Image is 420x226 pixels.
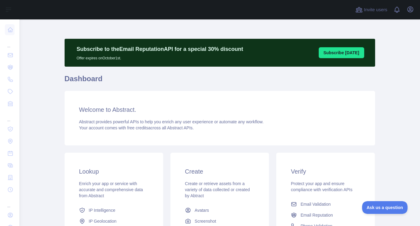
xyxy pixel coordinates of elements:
span: IP Intelligence [89,207,116,213]
h3: Verify [291,167,360,176]
span: Protect your app and ensure compliance with verification APIs [291,181,352,192]
span: Avatars [195,207,209,213]
span: Abstract provides powerful APIs to help you enrich any user experience or automate any workflow. [79,119,264,124]
span: Screenshot [195,218,216,224]
div: ... [5,36,15,48]
a: Avatars [183,205,257,216]
p: Subscribe to the Email Reputation API for a special 30 % discount [77,45,243,53]
div: ... [5,110,15,122]
span: Your account comes with across all Abstract APIs. [79,125,194,130]
a: Email Validation [288,199,363,210]
span: free credits [127,125,148,130]
h1: Dashboard [65,74,375,88]
h3: Create [185,167,254,176]
span: Email Reputation [301,212,333,218]
span: IP Geolocation [89,218,117,224]
iframe: Toggle Customer Support [362,201,408,214]
span: Email Validation [301,201,331,207]
a: IP Intelligence [77,205,151,216]
h3: Lookup [79,167,149,176]
h3: Welcome to Abstract. [79,105,361,114]
div: ... [5,196,15,208]
button: Subscribe [DATE] [319,47,364,58]
p: Offer expires on October 1st. [77,53,243,61]
span: Enrich your app or service with accurate and comprehensive data from Abstract [79,181,143,198]
span: Create or retrieve assets from a variety of data collected or created by Abtract [185,181,250,198]
a: Email Reputation [288,210,363,221]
